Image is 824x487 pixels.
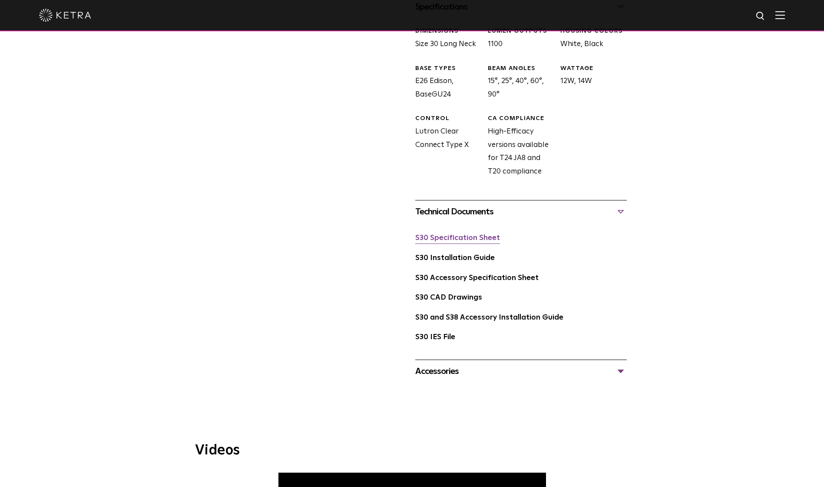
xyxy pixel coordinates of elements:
img: ketra-logo-2019-white [39,9,91,22]
img: Hamburger%20Nav.svg [775,11,785,19]
div: Accessories [415,364,627,378]
div: E26 Edison, BaseGU24 [409,64,481,102]
a: S30 Accessory Specification Sheet [415,274,539,282]
div: 1100 [481,27,554,51]
div: HOUSING COLORS [560,27,626,36]
div: Lutron Clear Connect Type X [409,114,481,178]
div: CONTROL [415,114,481,123]
div: DIMENSIONS [415,27,481,36]
a: S30 CAD Drawings [415,294,482,301]
div: 15°, 25°, 40°, 60°, 90° [481,64,554,102]
div: White, Black [554,27,626,51]
div: Size 30 Long Neck [409,27,481,51]
a: S30 Specification Sheet [415,234,500,242]
div: High-Efficacy versions available for T24 JA8 and T20 compliance [481,114,554,178]
img: search icon [755,11,766,22]
div: WATTAGE [560,64,626,73]
a: S30 and S38 Accessory Installation Guide [415,314,563,321]
h3: Videos [195,444,629,457]
div: BEAM ANGLES [488,64,554,73]
a: S30 IES File [415,334,455,341]
div: Technical Documents [415,205,627,219]
a: S30 Installation Guide [415,254,495,262]
div: BASE TYPES [415,64,481,73]
div: 12W, 14W [554,64,626,102]
div: LUMEN OUTPUTS [488,27,554,36]
div: CA COMPLIANCE [488,114,554,123]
